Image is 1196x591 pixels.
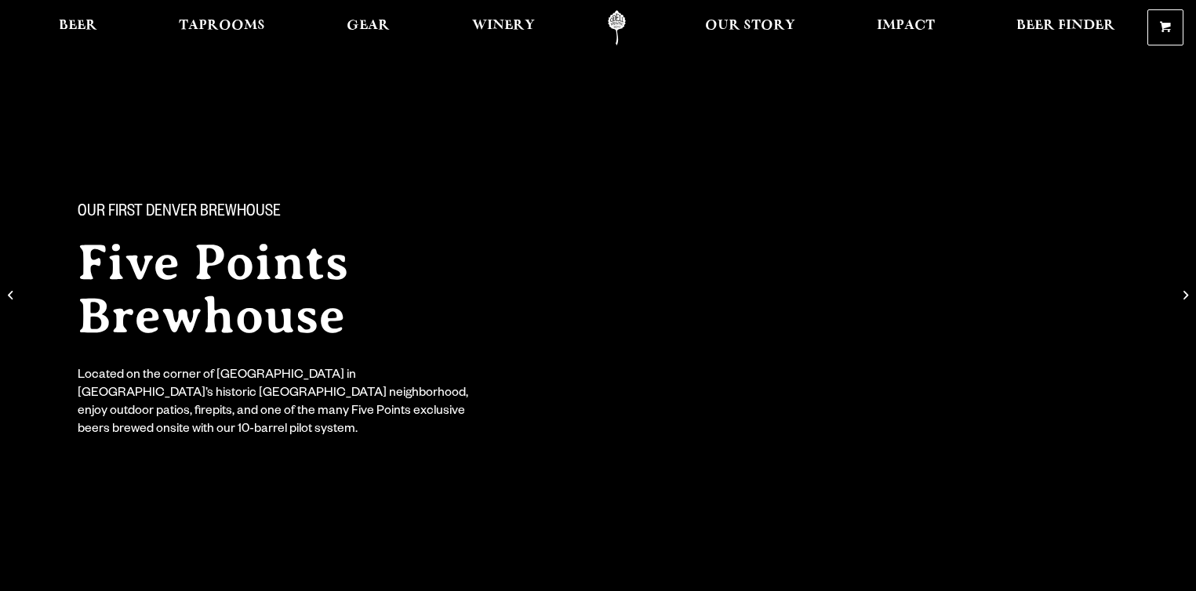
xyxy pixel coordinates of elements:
[1016,20,1115,32] span: Beer Finder
[169,10,275,45] a: Taprooms
[78,368,479,440] div: Located on the corner of [GEOGRAPHIC_DATA] in [GEOGRAPHIC_DATA]’s historic [GEOGRAPHIC_DATA] neig...
[877,20,935,32] span: Impact
[336,10,400,45] a: Gear
[49,10,107,45] a: Beer
[705,20,795,32] span: Our Story
[1006,10,1125,45] a: Beer Finder
[695,10,805,45] a: Our Story
[867,10,945,45] a: Impact
[472,20,535,32] span: Winery
[347,20,390,32] span: Gear
[587,10,646,45] a: Odell Home
[78,203,281,223] span: Our First Denver Brewhouse
[59,20,97,32] span: Beer
[179,20,265,32] span: Taprooms
[78,236,567,343] h2: Five Points Brewhouse
[462,10,545,45] a: Winery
